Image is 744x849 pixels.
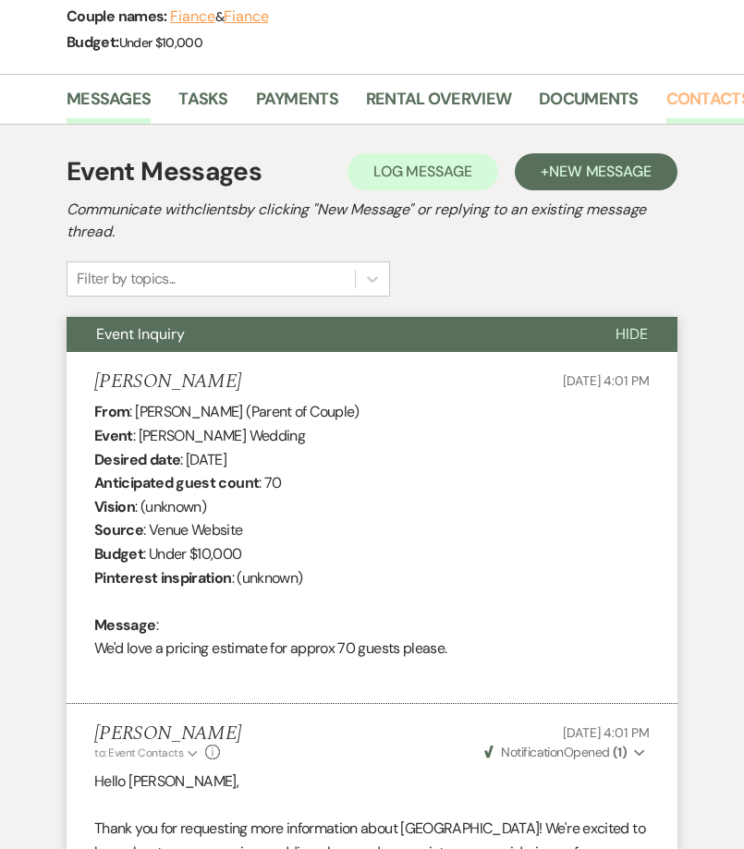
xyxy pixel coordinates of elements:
a: Payments [256,86,338,124]
a: Documents [539,86,639,124]
h5: [PERSON_NAME] [94,722,241,746]
button: +New Message [515,153,677,190]
div: : [PERSON_NAME] (Parent of Couple) : [PERSON_NAME] Wedding : [DATE] : 70 : (unknown) : Venue Webs... [94,400,650,684]
h1: Event Messages [67,152,262,191]
span: [DATE] 4:01 PM [563,372,650,389]
strong: ( 1 ) [613,744,627,760]
b: Message [94,615,156,635]
div: Filter by topics... [77,268,176,290]
a: Tasks [178,86,227,124]
button: NotificationOpened (1) [482,743,650,762]
b: Event [94,426,133,445]
button: Fiance [224,9,269,24]
span: Notification [501,744,563,760]
span: Budget: [67,32,119,52]
span: Hide [616,324,648,344]
b: From [94,402,129,421]
span: Log Message [373,162,472,181]
b: Source [94,520,143,540]
span: Couple names: [67,6,170,26]
button: Hide [586,317,677,352]
b: Budget [94,544,143,564]
a: Rental Overview [366,86,511,124]
span: Event Inquiry [96,324,185,344]
b: Anticipated guest count [94,473,259,492]
span: [DATE] 4:01 PM [563,724,650,741]
b: Pinterest inspiration [94,568,232,588]
span: Opened [484,744,627,760]
span: & [170,8,268,25]
button: Log Message [348,153,498,190]
button: Fiance [170,9,215,24]
h2: Communicate with clients by clicking "New Message" or replying to an existing message thread. [67,199,677,243]
a: Messages [67,86,151,124]
b: Desired date [94,450,180,469]
button: Event Inquiry [67,317,586,352]
span: Under $10,000 [119,34,203,51]
b: Vision [94,497,135,516]
span: to: Event Contacts [94,746,183,760]
button: to: Event Contacts [94,745,201,761]
p: Hello [PERSON_NAME], [94,770,650,794]
span: New Message [549,162,652,181]
h5: [PERSON_NAME] [94,370,241,394]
